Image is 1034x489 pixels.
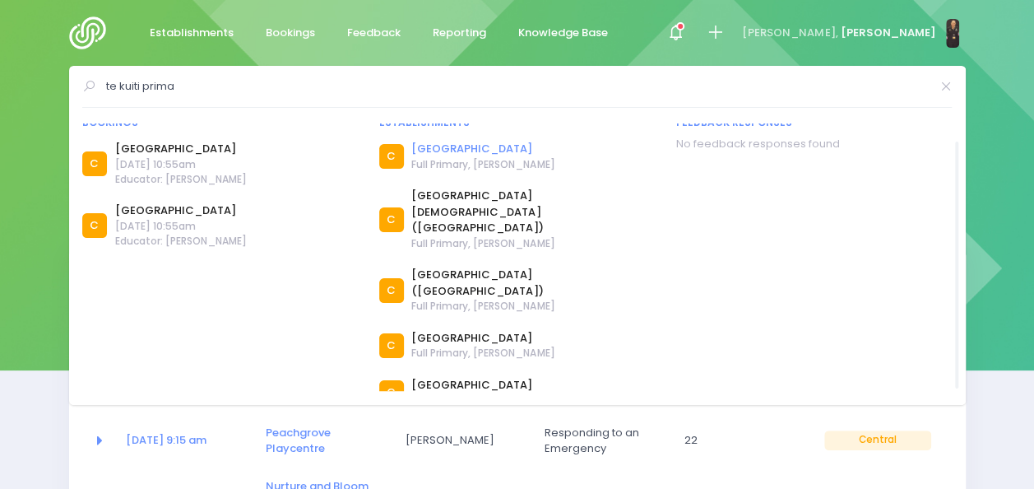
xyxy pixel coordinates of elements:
a: Bookings [253,17,329,49]
td: Responding to an Emergency [534,414,674,468]
span: Feedback [347,25,401,41]
span: [DATE] 10:55am [115,219,247,234]
td: 22 [674,414,814,468]
div: C [379,380,404,405]
span: Bookings [266,25,315,41]
a: Establishments [137,17,248,49]
td: <a href="https://app.stjis.org.nz/establishments/204584" class="font-weight-bold">Peachgrove Play... [255,414,395,468]
span: Full Primary, [PERSON_NAME] [411,299,655,314]
span: Full Primary, [PERSON_NAME] [411,236,655,251]
div: No feedback responses found [675,136,952,152]
span: Full Primary, [PERSON_NAME] [411,157,554,172]
span: 22 [684,432,791,449]
span: Educator: [PERSON_NAME] [115,234,247,249]
a: [DATE] 9:15 am [126,432,206,448]
div: Establishments [379,115,656,130]
td: Central [814,414,942,468]
td: <a href="https://app.stjis.org.nz/bookings/523867" class="font-weight-bold">01 Sep at 9:15 am</a> [115,414,255,468]
span: Establishments [150,25,234,41]
span: [DATE] 10:55am [115,157,247,172]
span: Central [824,431,931,450]
img: N [946,19,959,48]
div: C [379,144,404,169]
span: Responding to an Emergency [545,425,651,457]
span: [PERSON_NAME] [840,25,935,41]
a: Peachgrove Playcentre [266,425,331,457]
span: Knowledge Base [518,25,608,41]
span: Full Primary, [PERSON_NAME] [411,346,554,361]
a: [GEOGRAPHIC_DATA][DEMOGRAPHIC_DATA] ([GEOGRAPHIC_DATA]) [411,188,655,236]
a: [GEOGRAPHIC_DATA] [411,330,554,347]
input: Search for anything (like establishments, bookings, or feedback) [106,74,930,99]
span: [PERSON_NAME] [405,432,512,449]
img: Logo [69,16,116,49]
a: [GEOGRAPHIC_DATA] [115,141,247,157]
div: C [379,278,404,303]
td: Raelene Gaffaney [394,414,534,468]
a: Feedback [334,17,415,49]
div: C [379,333,404,358]
a: [GEOGRAPHIC_DATA] ([GEOGRAPHIC_DATA]) [411,267,655,299]
a: [GEOGRAPHIC_DATA] [115,203,247,219]
a: [GEOGRAPHIC_DATA] [411,141,554,157]
div: C [82,151,107,176]
a: [GEOGRAPHIC_DATA] [411,377,554,394]
div: C [379,207,404,232]
div: C [82,213,107,238]
span: Educator: [PERSON_NAME] [115,172,247,187]
div: Feedback responses [675,115,952,130]
div: Bookings [82,115,359,130]
span: [PERSON_NAME], [742,25,837,41]
span: Reporting [433,25,486,41]
a: Knowledge Base [505,17,622,49]
a: Reporting [420,17,500,49]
